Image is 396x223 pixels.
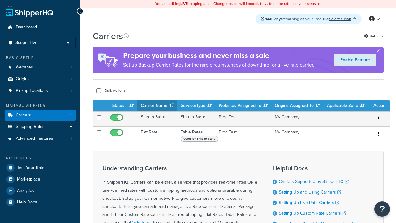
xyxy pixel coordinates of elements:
[5,174,76,185] a: Marketplace
[123,50,314,61] h4: Prepare your business and never miss a sale
[5,110,76,121] li: Carriers
[5,155,76,161] div: Resources
[5,22,76,33] a: Dashboard
[16,88,48,94] span: Pickup Locations
[5,85,76,97] a: Pickup Locations 1
[16,124,45,129] span: Shipping Rules
[273,165,353,172] h3: Helpful Docs
[271,111,323,126] td: My Company
[5,121,76,133] a: Shipping Rules
[17,177,40,182] span: Marketplace
[364,32,384,41] a: Settings
[374,201,390,217] button: Open Resource Center
[5,73,76,85] a: Origins 1
[5,133,76,144] li: Advanced Features
[71,77,72,82] span: 1
[177,100,215,111] th: Service/Type: activate to sort column ascending
[180,1,188,7] b: LIVE
[17,200,37,205] span: Help Docs
[93,47,123,73] img: ad-rules-rateshop-fe6ec290ccb7230408bd80ed9643f0289d75e0ffd9eb532fc0e269fcd187b520.png
[5,133,76,144] a: Advanced Features 1
[177,111,215,126] td: Ship to Store
[5,185,76,196] a: Analytics
[368,100,390,111] th: Action
[16,136,53,141] span: Advanced Features
[137,100,177,111] th: Carrier Name: activate to sort column ascending
[279,178,349,185] a: Carriers Supported by ShipperHQ
[105,100,137,111] th: Status: activate to sort column ascending
[17,188,34,194] span: Analytics
[137,126,177,144] td: Flat Rate
[102,165,257,172] h3: Understanding Carriers
[279,189,341,195] a: Setting Up and Using Carriers
[71,136,72,141] span: 1
[16,113,31,118] span: Carriers
[215,126,271,144] td: Prod Test
[279,210,346,216] a: Setting Up Custom Rate Carriers
[5,103,76,108] div: Manage Shipping
[181,136,218,142] span: Used for Ship to Store
[71,88,72,94] span: 1
[16,77,30,82] span: Origins
[16,65,33,70] span: Websites
[16,25,37,30] span: Dashboard
[279,199,339,206] a: Setting Up Live Rate Carriers
[93,30,123,42] h1: Carriers
[323,100,368,111] th: Applicable Zone: activate to sort column ascending
[256,14,362,24] div: remaining on your Free Trial
[71,65,72,70] span: 1
[5,62,76,73] a: Websites 1
[17,165,47,171] span: Test Your Rates
[5,55,76,60] div: Basic Setup
[5,162,76,173] a: Test Your Rates
[215,111,271,126] td: Prod Test
[15,40,37,46] span: Scope: Live
[6,5,53,17] a: ShipperHQ Home
[329,16,356,22] a: Select a Plan
[334,54,376,66] a: Enable Feature
[5,62,76,73] li: Websites
[271,100,323,111] th: Origins Assigned To: activate to sort column ascending
[137,111,177,126] td: Ship to Store
[93,86,129,95] button: Bulk Actions
[271,126,323,144] td: My Company
[265,16,282,22] strong: 1440 days
[5,197,76,208] a: Help Docs
[215,100,271,111] th: Websites Assigned To: activate to sort column ascending
[177,126,215,144] td: Table Rates
[5,85,76,97] li: Pickup Locations
[123,61,314,69] p: Set up Backup Carrier Rates for the rare circumstances of downtime for a live rate carrier.
[5,73,76,85] li: Origins
[70,113,72,118] span: 2
[5,110,76,121] a: Carriers 2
